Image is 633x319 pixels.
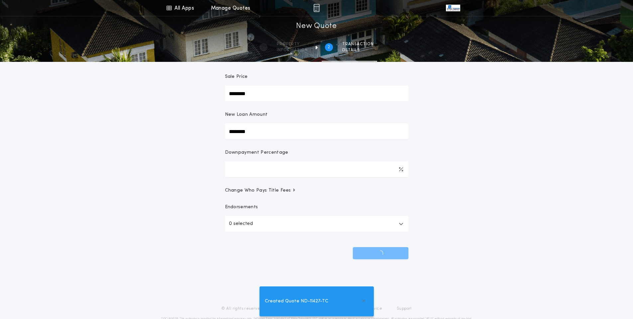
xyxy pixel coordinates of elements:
p: Downpayment Percentage [225,149,288,156]
span: Property [277,42,308,47]
span: Transaction [342,42,374,47]
h1: New Quote [296,21,337,32]
img: img [313,4,320,12]
p: Endorsements [225,204,408,211]
button: Change Who Pays Title Fees [225,187,408,194]
span: Change Who Pays Title Fees [225,187,296,194]
input: Downpayment Percentage [225,161,408,177]
p: 0 selected [229,220,253,228]
button: 0 selected [225,216,408,232]
span: details [342,48,374,53]
span: Created Quote ND-11427-TC [265,298,328,305]
input: Sale Price [225,85,408,101]
p: New Loan Amount [225,111,268,118]
img: vs-icon [446,5,460,11]
span: information [277,48,308,53]
input: New Loan Amount [225,123,408,139]
h2: 2 [328,45,330,50]
p: Sale Price [225,74,248,80]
